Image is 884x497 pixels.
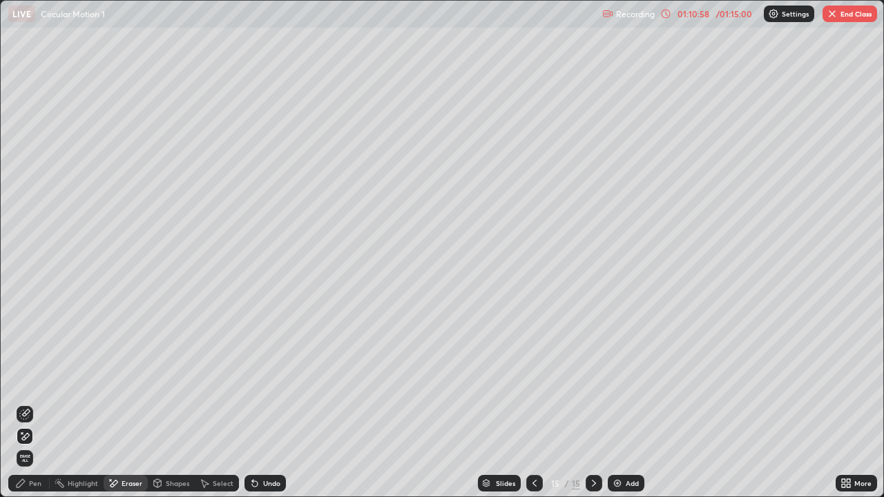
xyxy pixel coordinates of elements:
div: More [854,480,872,487]
div: Eraser [122,480,142,487]
div: Select [213,480,233,487]
p: Recording [616,9,655,19]
div: Shapes [166,480,189,487]
div: 15 [572,477,580,489]
div: / 01:15:00 [713,10,756,18]
span: Erase all [17,454,32,462]
img: end-class-cross [827,8,838,19]
img: recording.375f2c34.svg [602,8,613,19]
div: Undo [263,480,280,487]
div: Highlight [68,480,98,487]
div: Pen [29,480,41,487]
img: class-settings-icons [768,8,779,19]
button: End Class [823,6,877,22]
div: Slides [496,480,515,487]
img: add-slide-button [612,478,623,489]
div: 01:10:58 [674,10,713,18]
p: Settings [782,10,809,17]
div: / [565,479,569,487]
div: Add [626,480,639,487]
p: LIVE [12,8,31,19]
p: Circular Motion 1 [41,8,105,19]
div: 15 [548,479,562,487]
